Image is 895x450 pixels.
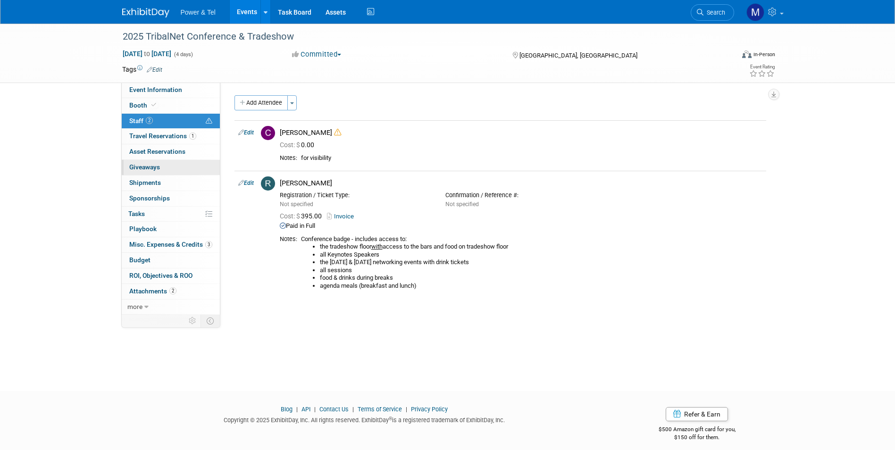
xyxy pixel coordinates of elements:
img: C.jpg [261,126,275,140]
span: Travel Reservations [129,132,196,140]
button: Add Attendee [234,95,288,110]
button: Committed [289,50,345,59]
a: Privacy Policy [411,406,448,413]
span: | [350,406,356,413]
a: Contact Us [319,406,349,413]
a: Misc. Expenses & Credits3 [122,237,220,252]
a: Giveaways [122,160,220,175]
span: Shipments [129,179,161,186]
td: Personalize Event Tab Strip [184,315,201,327]
div: Notes: [280,154,297,162]
span: Potential Scheduling Conflict -- at least one attendee is tagged in another overlapping event. [206,117,212,125]
span: Budget [129,256,151,264]
span: Asset Reservations [129,148,185,155]
a: Event Information [122,83,220,98]
span: Booth [129,101,158,109]
u: with [371,243,383,250]
span: more [127,303,142,310]
span: Not specified [280,201,313,208]
a: Search [691,4,734,21]
a: Asset Reservations [122,144,220,159]
span: Search [703,9,725,16]
span: Event Information [129,86,182,93]
span: Giveaways [129,163,160,171]
a: Edit [238,129,254,136]
div: Conference badge - includes access to: [301,235,762,290]
sup: ® [389,416,392,421]
a: Edit [238,180,254,186]
img: ExhibitDay [122,8,169,17]
span: 2 [146,117,153,124]
div: $500 Amazon gift card for you, [621,419,773,441]
span: 3 [205,241,212,248]
td: Toggle Event Tabs [201,315,220,327]
div: In-Person [753,51,775,58]
a: Shipments [122,175,220,191]
span: 1 [189,133,196,140]
img: Madalyn Bobbitt [746,3,764,21]
img: R.jpg [261,176,275,191]
i: Booth reservation complete [151,102,156,108]
span: | [312,406,318,413]
a: Invoice [327,213,358,220]
span: Playbook [129,225,157,233]
div: Notes: [280,235,297,243]
div: Paid in Full [280,222,762,230]
li: the tradeshow floor access to the bars and food on tradeshow floor [320,243,762,251]
li: the [DATE] & [DATE] networking events with drink tickets [320,258,762,267]
span: ROI, Objectives & ROO [129,272,192,279]
li: all sessions [320,267,762,275]
a: more [122,300,220,315]
span: Cost: $ [280,212,301,220]
div: Confirmation / Reference #: [445,192,597,199]
span: | [403,406,410,413]
span: 0.00 [280,141,318,149]
div: [PERSON_NAME] [280,179,762,188]
a: Budget [122,253,220,268]
li: agenda meals (breakfast and lunch) [320,282,762,290]
a: Refer & Earn [666,407,728,421]
div: 2025 TribalNet Conference & Tradeshow [119,28,720,45]
a: Terms of Service [358,406,402,413]
a: Booth [122,98,220,113]
a: Staff2 [122,114,220,129]
span: Not specified [445,201,479,208]
a: API [301,406,310,413]
span: 395.00 [280,212,326,220]
a: Blog [281,406,293,413]
span: [GEOGRAPHIC_DATA], [GEOGRAPHIC_DATA] [519,52,637,59]
img: Format-Inperson.png [742,50,752,58]
span: | [294,406,300,413]
div: Event Format [678,49,776,63]
span: Power & Tel [181,8,216,16]
a: Edit [147,67,162,73]
i: Double-book Warning! [334,129,341,136]
li: all Keynotes Speakers [320,251,762,259]
span: 2 [169,287,176,294]
a: Travel Reservations1 [122,129,220,144]
span: Staff [129,117,153,125]
a: Playbook [122,222,220,237]
div: $150 off for them. [621,433,773,442]
div: for visibility [301,154,762,162]
span: Misc. Expenses & Credits [129,241,212,248]
a: Attachments2 [122,284,220,299]
span: Tasks [128,210,145,217]
a: Tasks [122,207,220,222]
a: Sponsorships [122,191,220,206]
span: Attachments [129,287,176,295]
span: to [142,50,151,58]
li: food & drinks during breaks [320,274,762,282]
span: Sponsorships [129,194,170,202]
div: Registration / Ticket Type: [280,192,431,199]
span: (4 days) [173,51,193,58]
span: Cost: $ [280,141,301,149]
span: [DATE] [DATE] [122,50,172,58]
td: Tags [122,65,162,74]
div: Copyright © 2025 ExhibitDay, Inc. All rights reserved. ExhibitDay is a registered trademark of Ex... [122,414,607,425]
a: ROI, Objectives & ROO [122,268,220,283]
div: [PERSON_NAME] [280,128,762,137]
div: Event Rating [749,65,775,69]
